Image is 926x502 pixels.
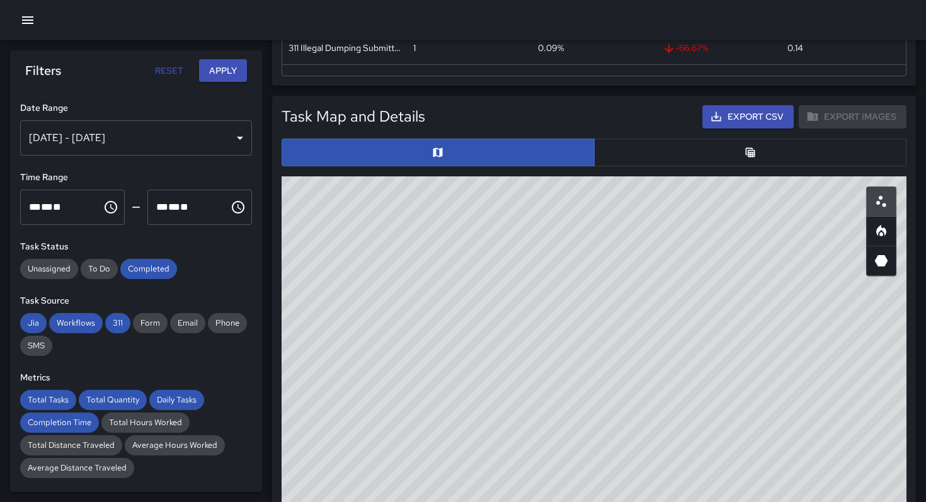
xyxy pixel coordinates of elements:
div: Email [170,313,205,333]
span: Average Distance Traveled [20,462,134,474]
span: Phone [208,317,247,329]
div: 0.14 [781,31,906,64]
h6: Task Source [20,294,252,308]
span: -66.67 % [663,32,775,64]
span: To Do [81,263,118,275]
div: Workflows [49,313,103,333]
h5: Task Map and Details [282,106,425,127]
div: 0.09% [532,64,656,97]
button: Reset [149,59,189,83]
span: Hours [156,202,168,212]
button: Table [594,139,907,166]
div: Completed [120,259,177,279]
span: Unassigned [20,263,78,275]
svg: Table [744,146,757,159]
div: 0.09% [532,31,656,64]
div: 0.14 [781,64,906,97]
svg: Heatmap [874,224,889,239]
div: Average Hours Worked [125,435,225,455]
div: Unassigned [20,259,78,279]
span: -75 % [663,65,775,97]
span: Minutes [168,202,180,212]
div: Average Distance Traveled [20,458,134,478]
span: 311 [105,317,130,329]
div: [DATE] - [DATE] [20,120,252,156]
span: Completed [120,263,177,275]
svg: Scatterplot [874,194,889,209]
div: Total Distance Traveled [20,435,122,455]
svg: Map [432,146,444,159]
button: Heatmap [866,216,896,246]
span: Average Hours Worked [125,439,225,452]
div: Total Hours Worked [101,413,190,433]
span: Jia [20,317,47,329]
button: 3D Heatmap [866,246,896,276]
h6: Filters [25,60,61,81]
button: Export CSV [702,105,794,128]
div: 1 [407,31,532,64]
span: Daily Tasks [149,394,204,406]
span: Meridiem [180,202,188,212]
div: To Do [81,259,118,279]
button: Scatterplot [866,186,896,217]
span: Total Distance Traveled [20,439,122,452]
div: 311 [105,313,130,333]
h6: Date Range [20,101,252,115]
div: Total Tasks [20,390,76,410]
div: Total Quantity [79,390,147,410]
span: Minutes [41,202,53,212]
span: Total Tasks [20,394,76,406]
div: Completion Time [20,413,99,433]
div: Phone [208,313,247,333]
button: Apply [199,59,247,83]
div: Dispatch Request Completed [282,64,407,97]
button: Choose time, selected time is 12:00 AM [98,195,123,220]
button: Choose time, selected time is 11:59 PM [226,195,251,220]
button: Map [282,139,595,166]
span: Email [170,317,205,329]
span: Hours [29,202,41,212]
span: Workflows [49,317,103,329]
h6: Task Status [20,240,252,254]
span: Form [133,317,168,329]
div: 311 Illegal Dumping Submitted [282,31,407,64]
svg: 3D Heatmap [874,253,889,268]
span: Meridiem [53,202,61,212]
span: Total Quantity [79,394,147,406]
div: Jia [20,313,47,333]
span: Total Hours Worked [101,416,190,429]
h6: Metrics [20,371,252,385]
h6: Time Range [20,171,252,185]
span: SMS [20,339,52,352]
div: SMS [20,336,52,356]
div: 1 [407,64,532,97]
div: Daily Tasks [149,390,204,410]
span: Completion Time [20,416,99,429]
div: Form [133,313,168,333]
